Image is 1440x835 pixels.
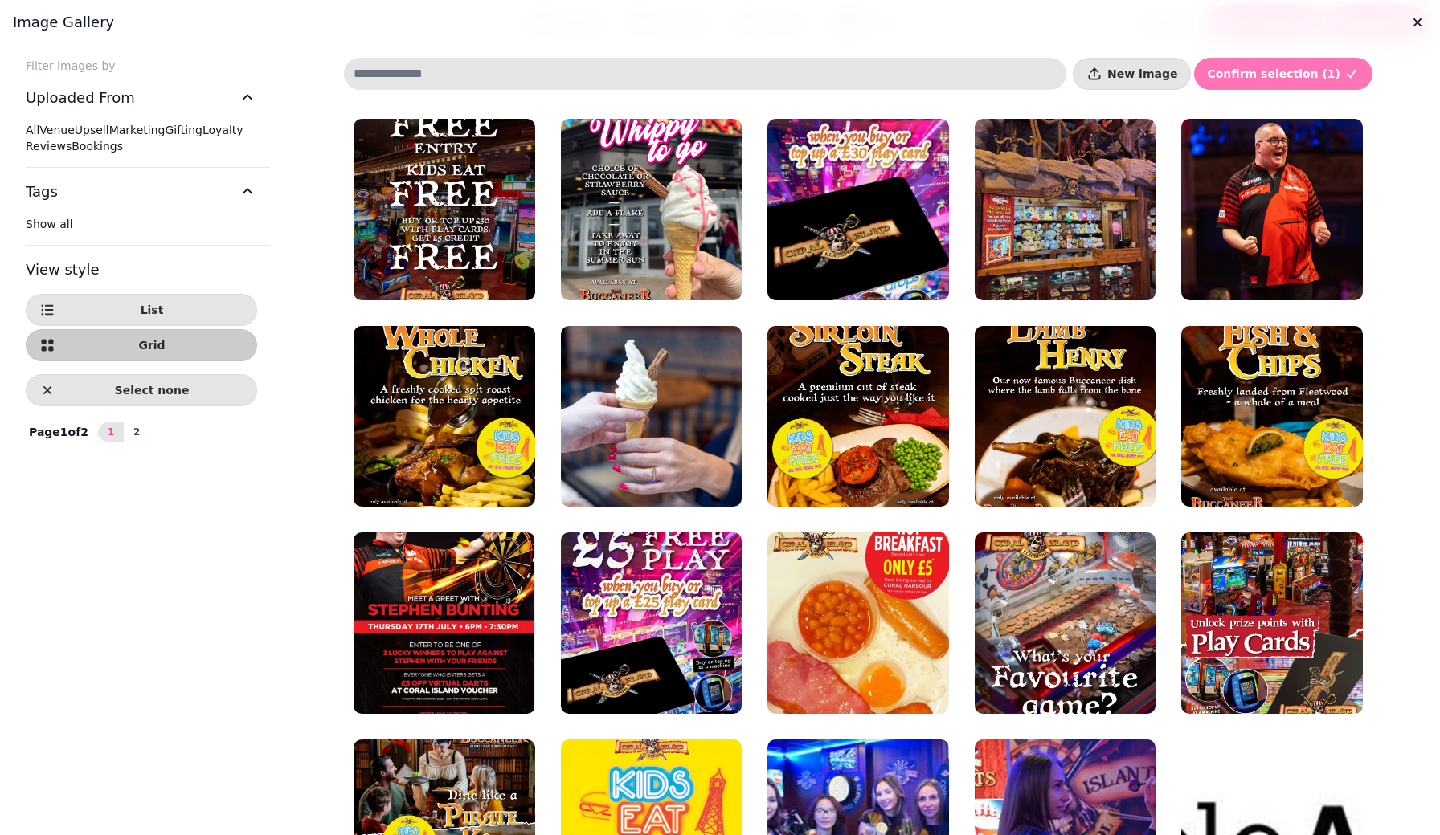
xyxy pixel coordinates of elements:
[767,532,949,714] img: Breakfast V2 grid.jpg
[22,424,95,440] p: Page 1 of 2
[124,422,149,442] button: 2
[130,427,143,437] span: 2
[975,119,1156,300] img: Coral Shop.jpg
[165,124,202,136] span: Gifting
[60,304,243,316] span: List
[104,427,117,437] span: 1
[60,340,243,351] span: Grid
[561,532,742,714] img: £5 Freeplay.jpg
[1073,58,1191,90] button: New image
[1181,119,1363,300] img: 2024WMR1_Bunting1.jpg
[13,58,270,74] label: Filter images by
[98,422,149,442] nav: Pagination
[26,140,72,153] span: Reviews
[1107,68,1177,79] span: New image
[60,385,243,396] span: Select none
[202,124,243,136] span: Loyalty
[26,122,257,167] div: Uploaded From
[354,532,535,714] img: darts-bunter.jpeg
[98,422,124,442] button: 1
[561,119,742,300] img: whippy2-post.jpg
[72,140,123,153] span: Bookings
[767,326,949,507] img: bucc screens-10.jpg
[561,326,742,507] img: Ice cream.jpeg
[109,124,166,136] span: Marketing
[13,13,1427,32] h3: Image gallery
[26,329,257,361] button: Grid
[26,168,257,216] button: Tags
[75,124,109,136] span: Upsell
[354,119,535,300] img: post 9 (1).jpg
[1181,532,1363,714] img: coral_april25-06.jpg
[26,259,257,281] h3: View style
[26,124,39,136] span: All
[767,119,949,300] img: £30 free play Stories.jpg
[26,374,257,406] button: Select none
[26,218,73,230] span: Show all
[1181,326,1363,507] img: bucc screens-12.jpg
[26,74,257,122] button: Uploaded From
[39,124,74,136] span: Venue
[975,532,1156,714] img: coral_april25-04.jpg
[975,326,1156,507] img: bucc screens-11.jpg
[1194,58,1372,90] button: Confirm selection (1)
[1207,68,1340,79] span: Confirm selection ( 1 )
[26,294,257,326] button: List
[354,326,535,507] img: bucc screens-09.jpg
[26,216,257,245] div: Tags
